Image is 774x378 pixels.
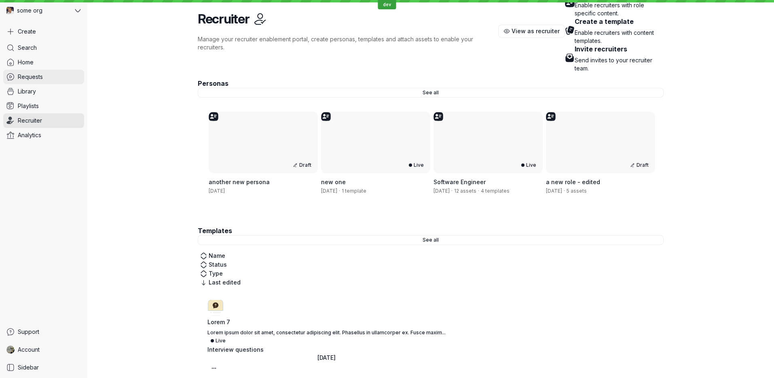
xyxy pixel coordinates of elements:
p: Enable recruiters with role specific content. [575,1,664,17]
a: Search [3,40,84,55]
span: Requests [18,73,43,81]
span: Name [209,252,225,260]
span: · [476,188,481,194]
h1: Recruiter [198,11,249,27]
img: Pro Teale avatar [6,346,15,354]
span: 12 assets [454,188,476,194]
a: Lorem 7Lorem ipsum dolor sit amet, consectetur adipiscing elit. Phasellus in ullamcorper ex. Fusc... [207,300,446,375]
a: See all [198,88,664,98]
p: Interview questions [207,346,264,354]
button: Status [198,260,229,269]
span: · [337,188,342,194]
span: [DATE] [321,188,337,194]
span: Sidebar [18,363,39,372]
h3: Personas [198,79,664,88]
a: Recruiter [3,113,84,128]
span: some org [17,6,42,15]
span: another new persona [209,178,270,185]
span: Analytics [18,131,41,139]
span: Status [209,261,227,269]
div: some org [3,3,73,18]
span: new one [321,178,346,185]
span: Library [18,87,36,96]
span: Recruiter [18,117,42,125]
span: a new role - edited [546,178,600,185]
img: some org avatar [6,7,14,14]
a: Requests [3,70,84,84]
span: [DATE] [209,188,225,194]
p: Send invites to your recruiter team. [575,56,664,72]
button: More actions [207,362,220,375]
span: Software Engineer [434,178,486,185]
span: 1 template [342,188,366,194]
a: See all [198,235,664,245]
button: Type [198,269,225,278]
span: See all [423,89,439,97]
button: Last edited [198,278,243,287]
span: Search [18,44,37,52]
span: 4 templates [481,188,510,194]
p: Enable recruiters with content templates. [575,29,664,45]
a: Playlists [3,99,84,113]
span: Support [18,328,39,336]
h3: Templates [198,226,664,235]
div: Draft [627,160,652,170]
span: Account [18,346,40,354]
span: See all [423,236,439,244]
a: Home [3,55,84,70]
span: Type [209,270,223,278]
span: Create [18,28,36,36]
h3: Invite recruiters [575,45,664,53]
span: 5 assets [567,188,587,194]
div: Draft [290,160,315,170]
span: · [450,188,454,194]
span: Last edited [209,278,241,287]
span: [DATE] [546,188,562,194]
div: Live [406,160,427,170]
button: some org avatarsome org [3,3,84,18]
a: Pro Teale avatarAccount [3,342,84,357]
p: Manage your recruiter enablement portal, create personas, templates and attach assets to enable y... [198,35,498,51]
span: [DATE] [434,188,450,194]
p: [DATE] [317,354,336,362]
div: Live [518,160,539,170]
p: Lorem 7 [207,318,446,326]
a: Library [3,84,84,99]
button: Name [198,251,228,260]
span: View as recruiter [512,27,560,35]
button: View as recruiter [498,25,565,38]
span: Playlists [18,102,39,110]
a: Sidebar [3,360,84,375]
span: · [562,188,567,194]
a: Support [3,325,84,339]
p: Lorem ipsum dolor sit amet, consectetur adipiscing elit. Phasellus in ullamcorper ex. Fusce maxim... [207,329,446,336]
span: Home [18,58,34,66]
h3: Create a template [575,17,664,25]
a: Analytics [3,128,84,142]
div: Live [207,336,229,346]
button: Create [3,24,84,39]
